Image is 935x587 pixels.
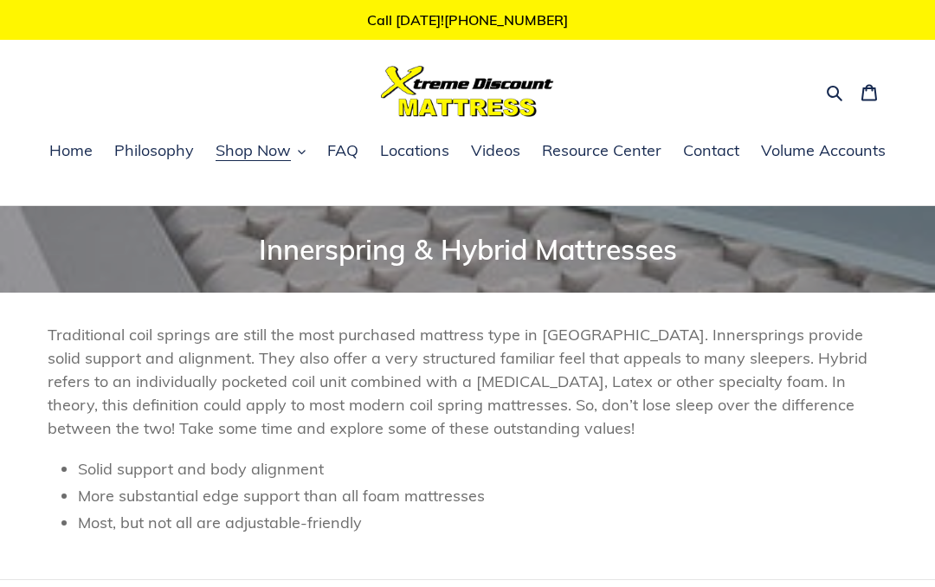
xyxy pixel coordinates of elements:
[380,140,449,161] span: Locations
[371,139,458,164] a: Locations
[41,139,101,164] a: Home
[207,139,314,164] button: Shop Now
[674,139,748,164] a: Contact
[48,323,887,440] p: Traditional coil springs are still the most purchased mattress type in [GEOGRAPHIC_DATA]. Innersp...
[78,484,887,507] li: More substantial edge support than all foam mattresses
[533,139,670,164] a: Resource Center
[462,139,529,164] a: Videos
[78,457,887,481] li: Solid support and body alignment
[752,139,894,164] a: Volume Accounts
[471,140,520,161] span: Videos
[114,140,194,161] span: Philosophy
[259,232,677,267] span: Innerspring & Hybrid Mattresses
[542,140,661,161] span: Resource Center
[381,66,554,117] img: Xtreme Discount Mattress
[761,140,886,161] span: Volume Accounts
[49,140,93,161] span: Home
[78,511,887,534] li: Most, but not all are adjustable-friendly
[216,140,291,161] span: Shop Now
[327,140,358,161] span: FAQ
[319,139,367,164] a: FAQ
[683,140,739,161] span: Contact
[444,11,568,29] a: [PHONE_NUMBER]
[106,139,203,164] a: Philosophy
